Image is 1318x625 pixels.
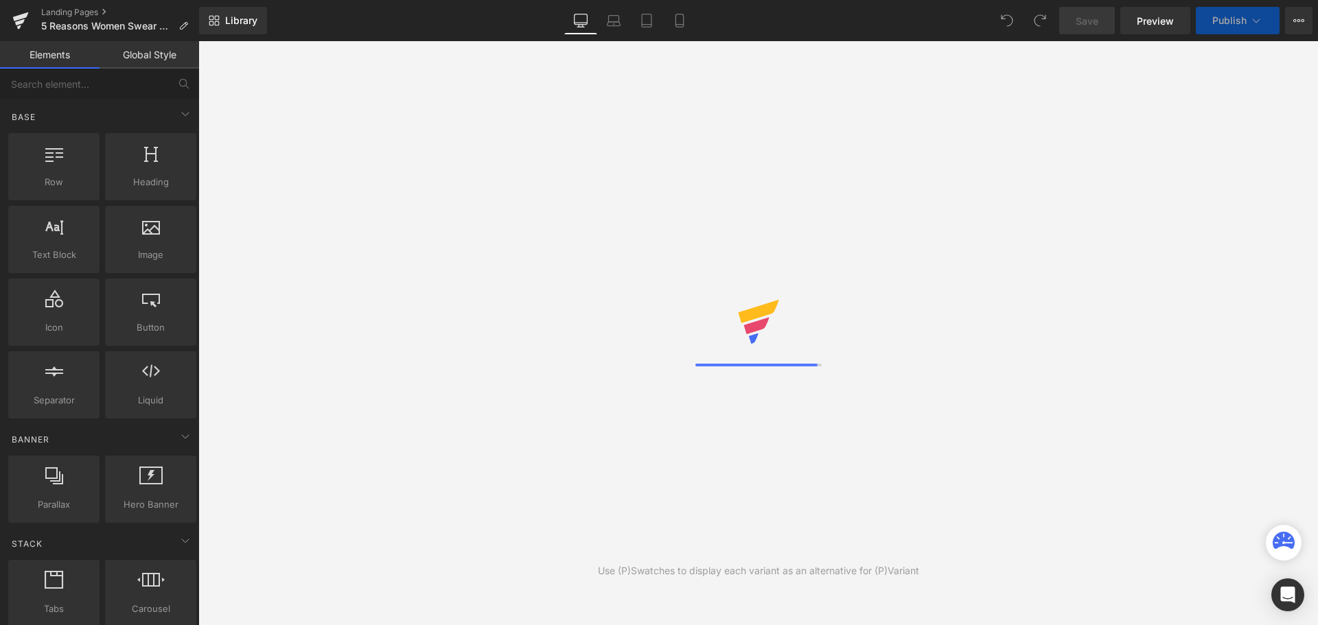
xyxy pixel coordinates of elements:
button: Redo [1026,7,1054,34]
span: Preview [1137,14,1174,28]
span: Banner [10,433,51,446]
span: 5 Reasons Women Swear by Hormone Harmony™ [41,21,173,32]
span: Icon [12,320,95,335]
span: Stack [10,537,44,550]
a: Desktop [564,7,597,34]
span: Image [109,248,192,262]
div: Use (P)Swatches to display each variant as an alternative for (P)Variant [598,563,919,578]
a: Landing Pages [41,7,199,18]
a: Global Style [100,41,199,69]
span: Button [109,320,192,335]
div: Open Intercom Messenger [1271,578,1304,611]
a: Tablet [630,7,663,34]
span: Liquid [109,393,192,408]
a: Preview [1120,7,1190,34]
span: Base [10,110,37,123]
span: Row [12,175,95,189]
button: Publish [1196,7,1280,34]
span: Separator [12,393,95,408]
button: More [1285,7,1313,34]
span: Hero Banner [109,497,192,512]
span: Heading [109,175,192,189]
span: Tabs [12,602,95,616]
span: Text Block [12,248,95,262]
span: Save [1076,14,1098,28]
a: New Library [199,7,267,34]
span: Publish [1212,15,1247,26]
a: Mobile [663,7,696,34]
span: Parallax [12,497,95,512]
a: Laptop [597,7,630,34]
span: Carousel [109,602,192,616]
span: Library [225,14,257,27]
button: Undo [993,7,1021,34]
